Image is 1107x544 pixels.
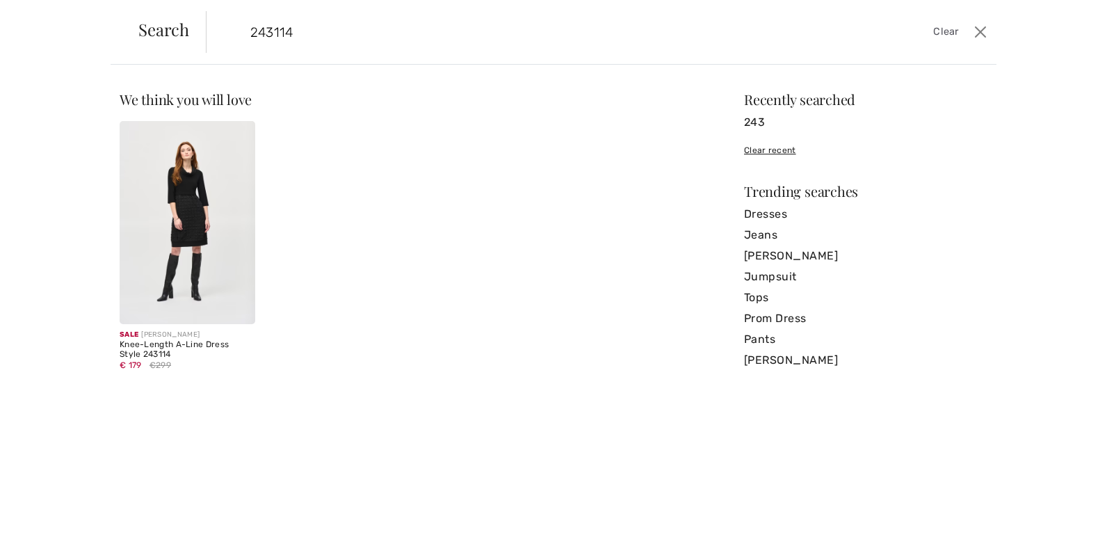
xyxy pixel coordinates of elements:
[150,359,171,371] span: €299
[970,21,991,43] button: Close
[744,204,987,225] a: Dresses
[120,330,138,339] span: Sale
[744,246,987,266] a: [PERSON_NAME]
[138,21,189,38] span: Search
[744,266,987,287] a: Jumpsuit
[31,10,60,22] span: Help
[120,330,255,340] div: [PERSON_NAME]
[744,112,987,133] a: 243
[744,287,987,308] a: Tops
[120,340,255,360] div: Knee-Length A-Line Dress Style 243114
[744,308,987,329] a: Prom Dress
[744,225,987,246] a: Jeans
[933,24,959,40] span: Clear
[744,93,987,106] div: Recently searched
[240,11,787,53] input: TYPE TO SEARCH
[744,184,987,198] div: Trending searches
[120,121,255,324] a: Knee-Length A-Line Dress Style 243114. Black
[120,360,142,370] span: € 179
[120,90,252,109] span: We think you will love
[744,144,987,157] div: Clear recent
[744,350,987,371] a: [PERSON_NAME]
[744,329,987,350] a: Pants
